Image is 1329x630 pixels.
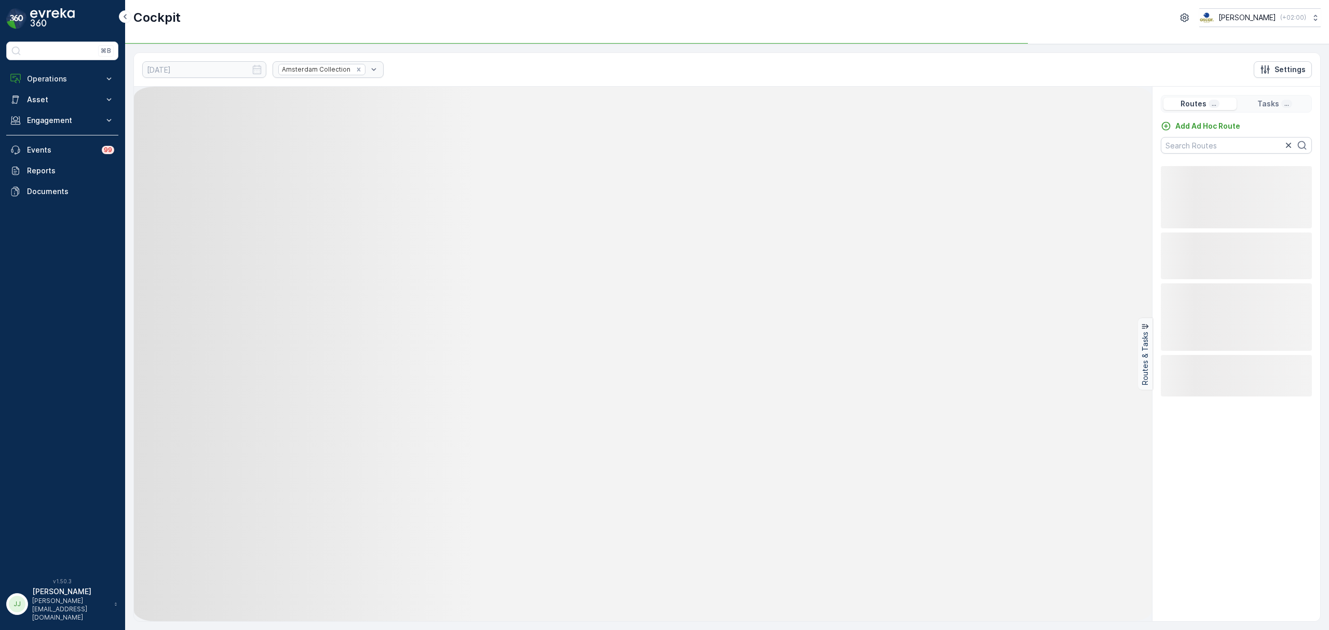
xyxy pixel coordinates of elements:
[6,140,118,160] a: Events99
[32,586,109,597] p: [PERSON_NAME]
[1257,99,1279,109] p: Tasks
[1161,121,1240,131] a: Add Ad Hoc Route
[1280,13,1306,22] p: ( +02:00 )
[30,8,75,29] img: logo_dark-DEwI_e13.png
[9,596,25,612] div: JJ
[27,145,96,155] p: Events
[6,69,118,89] button: Operations
[27,94,98,105] p: Asset
[1181,99,1206,109] p: Routes
[6,181,118,202] a: Documents
[6,586,118,622] button: JJ[PERSON_NAME][PERSON_NAME][EMAIL_ADDRESS][DOMAIN_NAME]
[6,578,118,584] span: v 1.50.3
[104,146,112,154] p: 99
[1140,332,1150,385] p: Routes & Tasks
[27,166,114,176] p: Reports
[1218,12,1276,23] p: [PERSON_NAME]
[6,89,118,110] button: Asset
[6,160,118,181] a: Reports
[101,47,111,55] p: ⌘B
[1274,64,1306,75] p: Settings
[32,597,109,622] p: [PERSON_NAME][EMAIL_ADDRESS][DOMAIN_NAME]
[1211,100,1217,108] p: ...
[133,9,181,26] p: Cockpit
[6,110,118,131] button: Engagement
[1175,121,1240,131] p: Add Ad Hoc Route
[1199,8,1321,27] button: [PERSON_NAME](+02:00)
[1161,137,1312,154] input: Search Routes
[1254,61,1312,78] button: Settings
[1199,12,1214,23] img: basis-logo_rgb2x.png
[6,8,27,29] img: logo
[27,115,98,126] p: Engagement
[142,61,266,78] input: dd/mm/yyyy
[1283,100,1290,108] p: ...
[27,186,114,197] p: Documents
[27,74,98,84] p: Operations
